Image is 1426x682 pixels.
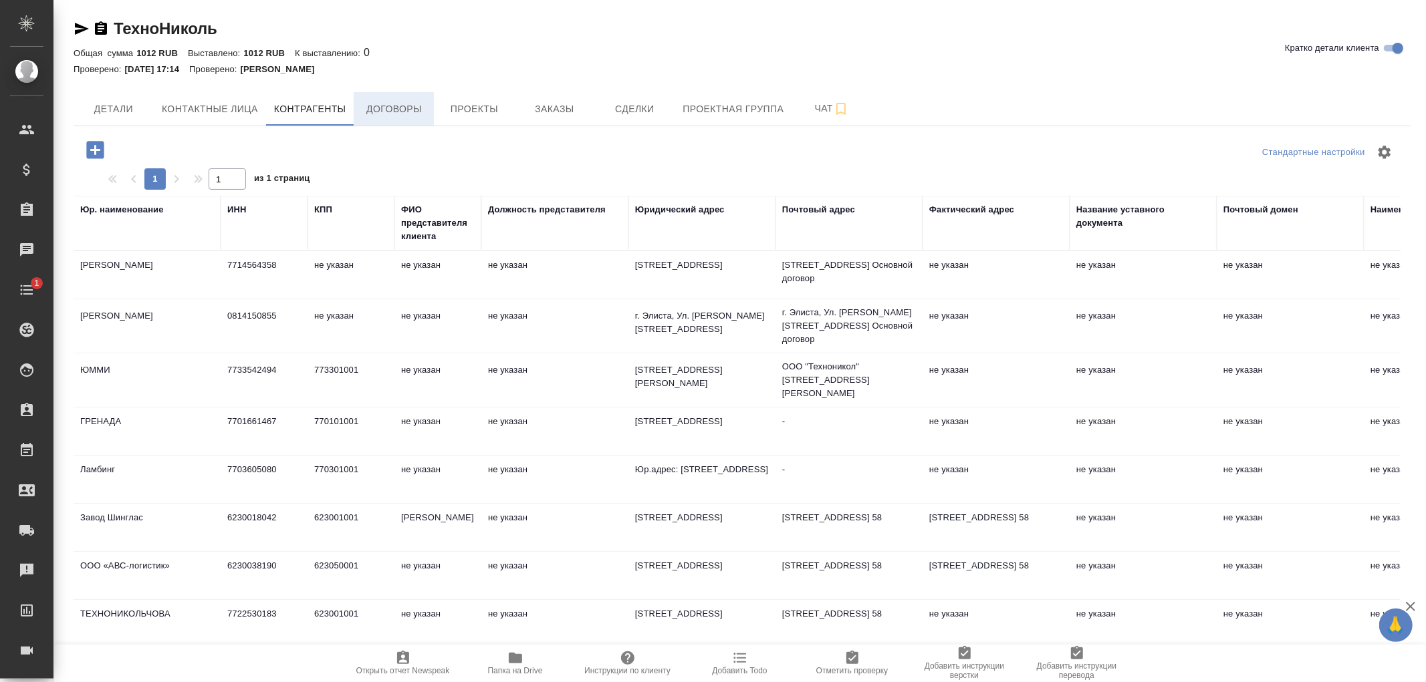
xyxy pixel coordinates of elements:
td: [STREET_ADDRESS] 58 [776,601,923,647]
button: Скопировать ссылку [93,21,109,37]
td: не указан [1070,303,1217,349]
td: не указан [1217,504,1364,551]
td: 0814150855 [221,303,308,349]
p: Выставлено: [188,48,243,58]
button: Папка на Drive [459,645,572,682]
td: не указан [481,303,628,349]
span: Детали [82,101,146,118]
td: не указан [1070,456,1217,503]
td: не указан [923,357,1070,403]
button: Добавить инструкции перевода [1021,645,1133,682]
td: не указан [1070,408,1217,455]
td: г. Элиста, Ул. [PERSON_NAME][STREET_ADDRESS] [628,303,776,349]
td: [STREET_ADDRESS][PERSON_NAME] [628,357,776,403]
svg: Подписаться [833,101,849,117]
td: - [776,408,923,455]
td: [STREET_ADDRESS] 58 [776,552,923,599]
td: не указан [394,456,481,503]
td: 6230018042 [221,504,308,551]
td: не указан [923,252,1070,299]
td: Ламбинг [74,456,221,503]
td: ООО «АВС-логистик» [74,552,221,599]
td: [STREET_ADDRESS] 58 [923,504,1070,551]
td: не указан [394,408,481,455]
td: не указан [923,408,1070,455]
td: не указан [1217,252,1364,299]
td: ТЕХНОНИКОЛЬЧОВА [74,601,221,647]
td: не указан [923,601,1070,647]
span: Добавить Todo [712,666,767,675]
td: не указан [481,456,628,503]
td: не указан [481,408,628,455]
span: Сделки [602,101,667,118]
td: [PERSON_NAME] [74,252,221,299]
button: Добавить контрагента [77,136,114,164]
span: Проектная группа [683,101,784,118]
td: [STREET_ADDRESS] [628,504,776,551]
button: Добавить инструкции верстки [909,645,1021,682]
td: не указан [1217,303,1364,349]
div: split button [1259,142,1369,163]
button: Скопировать ссылку для ЯМессенджера [74,21,90,37]
td: 7733542494 [221,357,308,403]
td: [STREET_ADDRESS] 58 [776,504,923,551]
td: 623001001 [308,504,394,551]
td: 7722530183 [221,601,308,647]
p: Проверено: [74,64,125,74]
span: Заказы [522,101,586,118]
span: Папка на Drive [488,666,543,675]
td: 6230038190 [221,552,308,599]
td: не указан [1070,252,1217,299]
td: [STREET_ADDRESS] [628,552,776,599]
td: не указан [308,303,394,349]
button: Отметить проверку [796,645,909,682]
td: не указан [394,552,481,599]
td: 7701661467 [221,408,308,455]
div: ФИО представителя клиента [401,203,475,243]
td: не указан [394,357,481,403]
p: Общая сумма [74,48,136,58]
div: КПП [314,203,332,216]
td: - [776,456,923,503]
td: не указан [1070,357,1217,403]
span: Добавить инструкции верстки [917,661,1013,680]
td: ООО "Техноникол" [STREET_ADDRESS][PERSON_NAME] [776,353,923,407]
td: не указан [1217,456,1364,503]
td: [STREET_ADDRESS] 58 [923,552,1070,599]
button: Добавить Todo [684,645,796,682]
td: [STREET_ADDRESS] Основной договор [776,252,923,299]
span: Контактные лица [162,101,258,118]
td: [PERSON_NAME] [74,303,221,349]
a: 1 [3,273,50,307]
span: Проекты [442,101,506,118]
td: не указан [1070,601,1217,647]
span: Контрагенты [274,101,346,118]
p: [PERSON_NAME] [241,64,325,74]
td: г. Элиста, Ул. [PERSON_NAME][STREET_ADDRESS] Основной договор [776,299,923,353]
div: Юридический адрес [635,203,725,216]
td: не указан [394,252,481,299]
td: не указан [1217,357,1364,403]
div: ИНН [227,203,247,216]
td: не указан [923,456,1070,503]
p: К выставлению: [295,48,364,58]
td: не указан [1217,552,1364,599]
td: не указан [308,252,394,299]
td: не указан [1217,408,1364,455]
td: не указан [481,252,628,299]
p: 1012 RUB [243,48,295,58]
span: Договоры [362,101,426,118]
div: Почтовый домен [1223,203,1298,216]
td: не указан [923,303,1070,349]
div: Название уставного документа [1076,203,1210,230]
td: ЮММИ [74,357,221,403]
td: Юр.адрес: [STREET_ADDRESS] [628,456,776,503]
td: [STREET_ADDRESS] [628,408,776,455]
button: 🙏 [1379,609,1413,642]
span: Отметить проверку [816,666,888,675]
p: Проверено: [189,64,241,74]
p: [DATE] 17:14 [125,64,190,74]
span: Открыть отчет Newspeak [356,666,450,675]
div: Юр. наименование [80,203,164,216]
div: 0 [74,45,1411,61]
